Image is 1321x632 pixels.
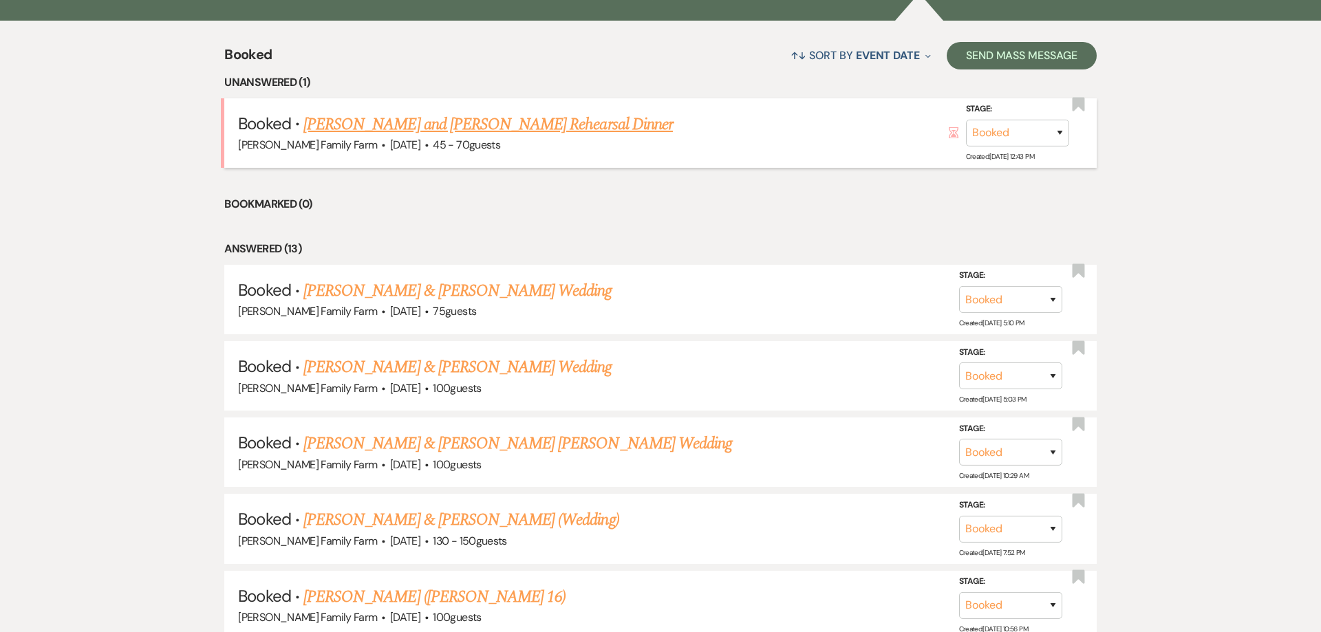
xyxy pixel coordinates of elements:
li: Answered (13) [224,240,1096,258]
span: 100 guests [433,381,481,395]
label: Stage: [959,422,1062,437]
span: 100 guests [433,457,481,472]
span: [DATE] [390,138,420,152]
a: [PERSON_NAME] & [PERSON_NAME] Wedding [303,355,612,380]
span: 75 guests [433,304,476,318]
span: Booked [238,585,290,607]
span: [DATE] [390,610,420,624]
span: Booked [238,432,290,453]
span: Booked [224,44,272,74]
li: Unanswered (1) [224,74,1096,91]
span: [PERSON_NAME] Family Farm [238,304,377,318]
a: [PERSON_NAME] & [PERSON_NAME] [PERSON_NAME] Wedding [303,431,732,456]
span: ↑↓ [791,48,807,63]
span: Booked [238,113,290,134]
span: Created: [DATE] 5:03 PM [959,395,1027,404]
span: Booked [238,508,290,530]
label: Stage: [959,574,1062,589]
span: Booked [238,279,290,301]
span: [DATE] [390,457,420,472]
span: [PERSON_NAME] Family Farm [238,534,377,548]
span: 130 - 150 guests [433,534,506,548]
a: [PERSON_NAME] and [PERSON_NAME] Rehearsal Dinner [303,112,673,137]
button: Sort By Event Date [785,37,936,74]
label: Stage: [959,345,1062,360]
a: [PERSON_NAME] & [PERSON_NAME] Wedding [303,279,612,303]
span: [PERSON_NAME] Family Farm [238,138,377,152]
a: [PERSON_NAME] & [PERSON_NAME] (Wedding) [303,508,619,532]
label: Stage: [959,498,1062,513]
span: Booked [238,356,290,377]
span: [DATE] [390,534,420,548]
span: Created: [DATE] 7:52 PM [959,548,1025,557]
label: Stage: [959,268,1062,283]
span: [DATE] [390,304,420,318]
span: Created: [DATE] 12:43 PM [966,152,1034,161]
span: [PERSON_NAME] Family Farm [238,457,377,472]
span: [PERSON_NAME] Family Farm [238,610,377,624]
label: Stage: [966,102,1069,117]
span: 45 - 70 guests [433,138,500,152]
span: [DATE] [390,381,420,395]
span: Event Date [856,48,920,63]
span: [PERSON_NAME] Family Farm [238,381,377,395]
button: Send Mass Message [947,42,1097,69]
a: [PERSON_NAME] ([PERSON_NAME] 16) [303,585,566,609]
li: Bookmarked (0) [224,195,1096,213]
span: Created: [DATE] 5:10 PM [959,318,1024,327]
span: Created: [DATE] 10:29 AM [959,471,1029,480]
span: 100 guests [433,610,481,624]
